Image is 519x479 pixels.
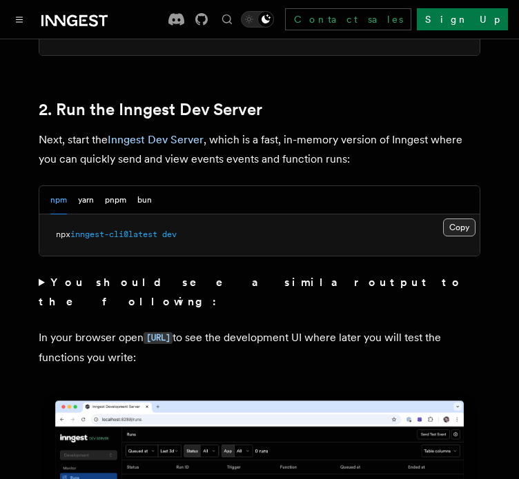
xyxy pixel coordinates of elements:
[162,230,177,239] span: dev
[285,8,411,30] a: Contact sales
[56,230,70,239] span: npx
[11,11,28,28] button: Toggle navigation
[144,332,173,344] code: [URL]
[39,276,463,308] strong: You should see a similar output to the following:
[219,11,235,28] button: Find something...
[50,186,67,214] button: npm
[70,230,157,239] span: inngest-cli@latest
[417,8,508,30] a: Sign Up
[144,331,173,344] a: [URL]
[39,100,262,119] a: 2. Run the Inngest Dev Server
[241,11,274,28] button: Toggle dark mode
[78,186,94,214] button: yarn
[39,273,480,312] summary: You should see a similar output to the following:
[137,186,152,214] button: bun
[39,130,480,169] p: Next, start the , which is a fast, in-memory version of Inngest where you can quickly send and vi...
[39,328,480,367] p: In your browser open to see the development UI where later you will test the functions you write:
[105,186,126,214] button: pnpm
[443,218,476,236] button: Copy
[108,133,204,146] a: Inngest Dev Server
